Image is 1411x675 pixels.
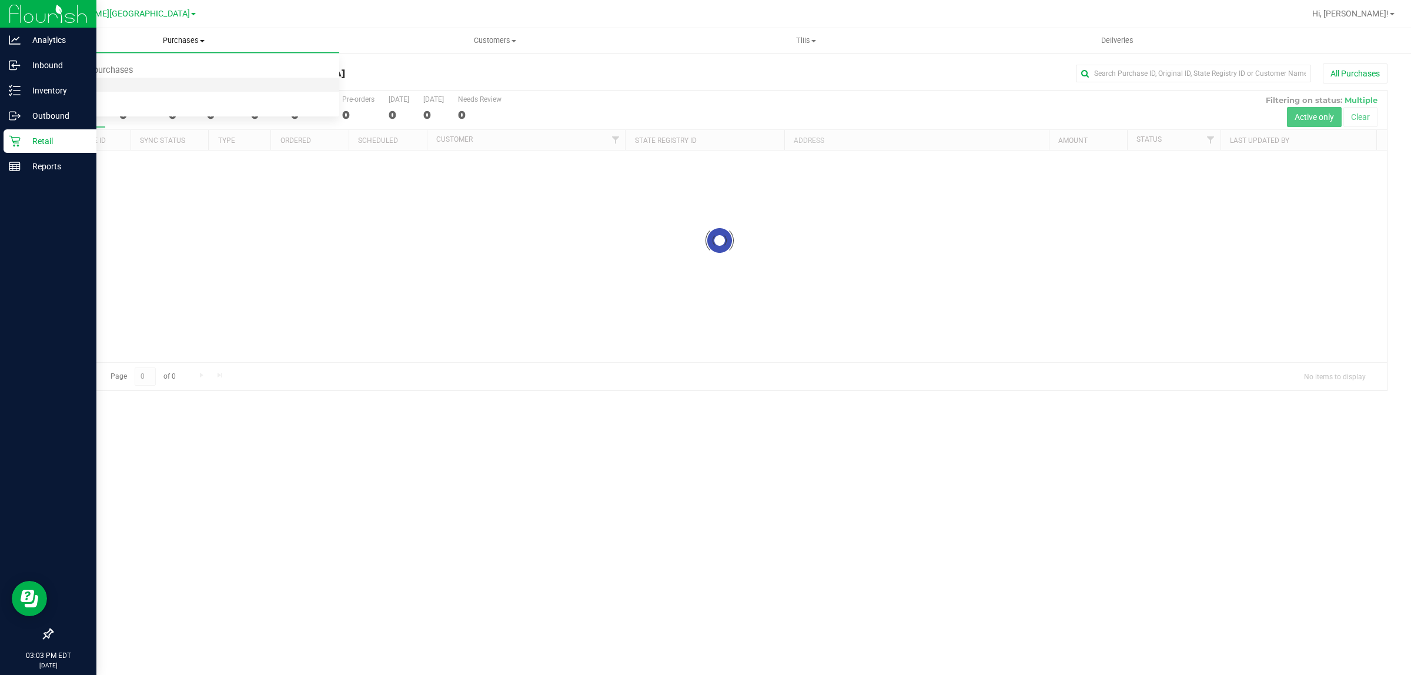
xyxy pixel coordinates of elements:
[339,28,650,53] a: Customers
[21,33,91,47] p: Analytics
[651,35,961,46] span: Tills
[9,59,21,71] inline-svg: Inbound
[1312,9,1389,18] span: Hi, [PERSON_NAME]!
[21,109,91,123] p: Outbound
[5,661,91,670] p: [DATE]
[45,9,190,19] span: [PERSON_NAME][GEOGRAPHIC_DATA]
[28,35,339,46] span: Purchases
[9,85,21,96] inline-svg: Inventory
[5,650,91,661] p: 03:03 PM EDT
[9,34,21,46] inline-svg: Analytics
[21,58,91,72] p: Inbound
[340,35,650,46] span: Customers
[9,135,21,147] inline-svg: Retail
[1076,65,1311,82] input: Search Purchase ID, Original ID, State Registry ID or Customer Name...
[9,110,21,122] inline-svg: Outbound
[9,161,21,172] inline-svg: Reports
[1323,64,1387,83] button: All Purchases
[21,83,91,98] p: Inventory
[650,28,961,53] a: Tills
[21,159,91,173] p: Reports
[12,581,47,616] iframe: Resource center
[28,28,339,53] a: Purchases Summary of purchases Fulfillment All purchases
[1085,35,1149,46] span: Deliveries
[962,28,1273,53] a: Deliveries
[21,134,91,148] p: Retail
